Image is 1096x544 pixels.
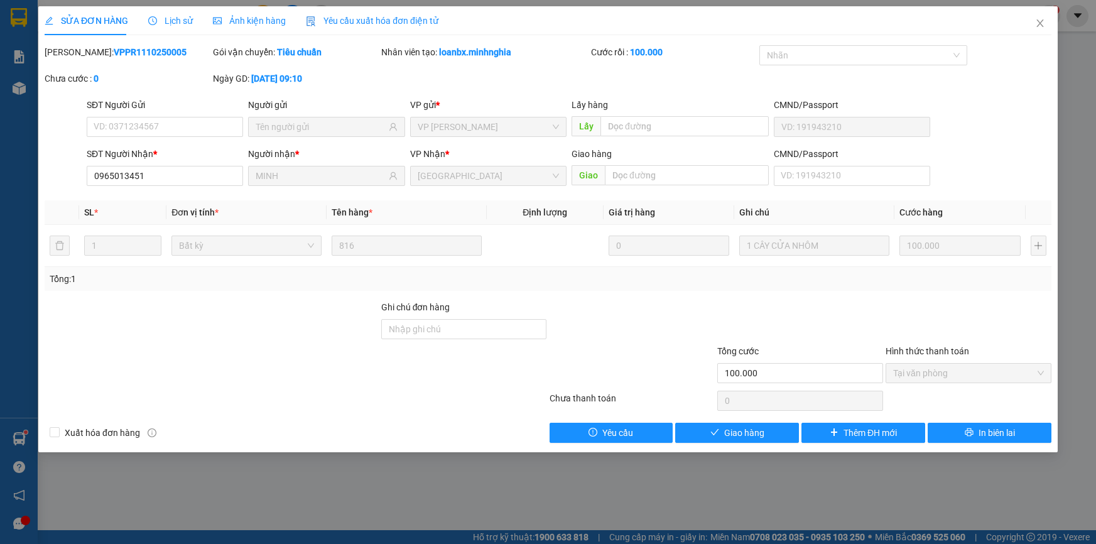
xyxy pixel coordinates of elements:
span: Tên hàng [332,207,372,217]
span: Giao hàng [724,426,764,440]
label: Hình thức thanh toán [886,346,969,356]
button: checkGiao hàng [675,423,799,443]
span: plus [830,428,838,438]
button: printerIn biên lai [928,423,1051,443]
span: Tổng cước [717,346,759,356]
input: VD: 191943210 [774,117,930,137]
div: CMND/Passport [774,98,930,112]
input: Dọc đường [600,116,769,136]
input: 0 [609,236,730,256]
input: Ghi chú đơn hàng [381,319,547,339]
div: Gói vận chuyển: [213,45,379,59]
span: Giao [572,165,605,185]
span: exclamation-circle [589,428,597,438]
div: Cước rồi : [591,45,757,59]
div: Chưa thanh toán [548,391,717,413]
input: Ghi Chú [739,236,889,256]
span: edit [45,16,53,25]
div: Người gửi [248,98,404,112]
span: printer [965,428,974,438]
span: Giao hàng [572,149,612,159]
span: SỬA ĐƠN HÀNG [45,16,128,26]
div: VP gửi [410,98,567,112]
div: [PERSON_NAME]: [45,45,210,59]
span: Thêm ĐH mới [844,426,897,440]
span: VP Nhận [410,149,445,159]
b: [DATE] 09:10 [251,73,302,84]
span: Yêu cầu xuất hóa đơn điện tử [306,16,438,26]
b: Tiêu chuẩn [277,47,322,57]
th: Ghi chú [734,200,894,225]
span: Ảnh kiện hàng [213,16,286,26]
span: user [389,122,398,131]
button: Close [1023,6,1058,41]
span: Bất kỳ [179,236,314,255]
b: 0 [94,73,99,84]
button: exclamation-circleYêu cầu [550,423,673,443]
b: VPPR1110250005 [114,47,187,57]
input: 0 [899,236,1021,256]
span: VP Phan Rí [418,117,559,136]
span: In biên lai [979,426,1015,440]
span: picture [213,16,222,25]
img: icon [306,16,316,26]
button: delete [50,236,70,256]
label: Ghi chú đơn hàng [381,302,450,312]
span: Lịch sử [148,16,193,26]
span: Yêu cầu [602,426,633,440]
div: SĐT Người Gửi [87,98,243,112]
span: Lấy [572,116,600,136]
span: close [1035,18,1045,28]
button: plusThêm ĐH mới [801,423,925,443]
span: Cước hàng [899,207,943,217]
span: check [710,428,719,438]
b: 100.000 [630,47,663,57]
div: Người nhận [248,147,404,161]
input: VD: Bàn, Ghế [332,236,482,256]
span: Sài Gòn [418,166,559,185]
span: user [389,171,398,180]
span: SL [84,207,94,217]
span: info-circle [148,428,156,437]
div: SĐT Người Nhận [87,147,243,161]
input: Tên người gửi [256,120,386,134]
b: loanbx.minhnghia [439,47,511,57]
div: Tổng: 1 [50,272,423,286]
div: Nhân viên tạo: [381,45,589,59]
span: clock-circle [148,16,157,25]
button: plus [1031,236,1046,256]
input: Dọc đường [605,165,769,185]
input: Tên người nhận [256,169,386,183]
span: Lấy hàng [572,100,608,110]
span: Đơn vị tính [171,207,219,217]
div: Ngày GD: [213,72,379,85]
span: Định lượng [523,207,567,217]
span: Giá trị hàng [609,207,655,217]
div: CMND/Passport [774,147,930,161]
div: Chưa cước : [45,72,210,85]
span: Tại văn phòng [893,364,1044,383]
span: Xuất hóa đơn hàng [60,426,145,440]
